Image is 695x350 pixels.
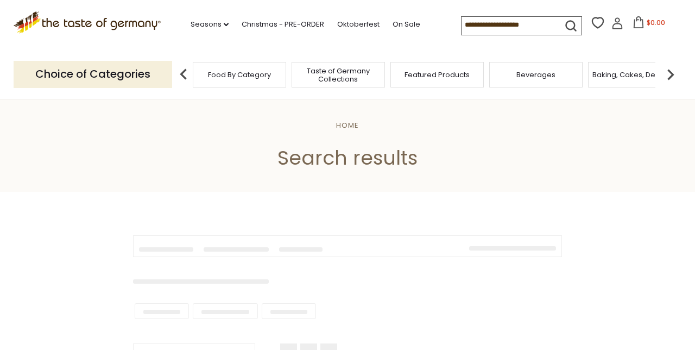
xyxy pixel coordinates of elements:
[173,64,194,85] img: previous arrow
[660,64,681,85] img: next arrow
[647,18,665,27] span: $0.00
[625,16,672,33] button: $0.00
[336,120,359,130] a: Home
[295,67,382,83] a: Taste of Germany Collections
[191,18,229,30] a: Seasons
[592,71,677,79] a: Baking, Cakes, Desserts
[393,18,420,30] a: On Sale
[516,71,555,79] a: Beverages
[242,18,324,30] a: Christmas - PRE-ORDER
[34,146,661,170] h1: Search results
[337,18,380,30] a: Oktoberfest
[405,71,470,79] a: Featured Products
[14,61,172,87] p: Choice of Categories
[208,71,271,79] a: Food By Category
